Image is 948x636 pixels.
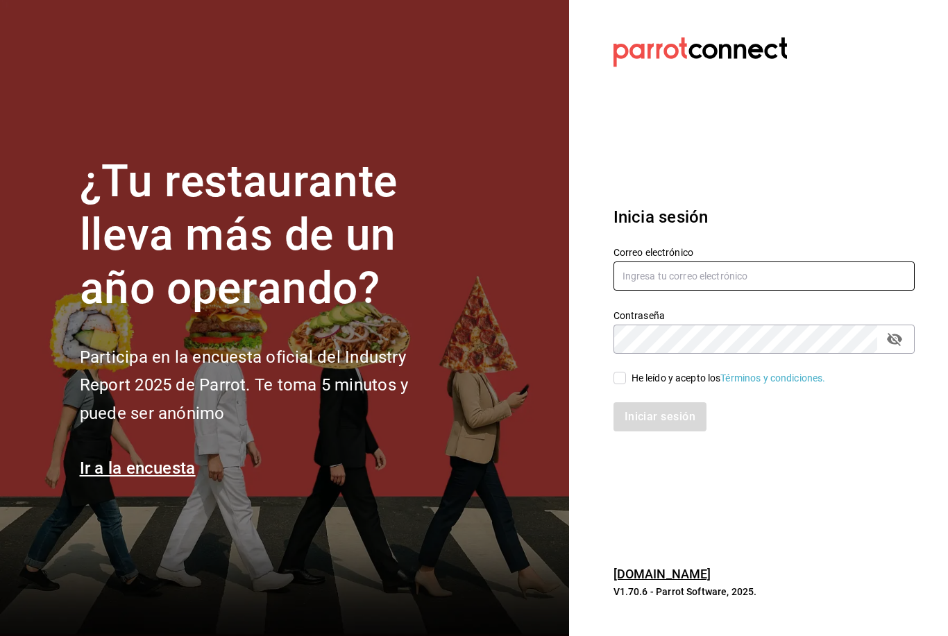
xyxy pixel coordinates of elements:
input: Ingresa tu correo electrónico [613,261,915,291]
a: [DOMAIN_NAME] [613,567,711,581]
h3: Inicia sesión [613,205,915,230]
button: passwordField [883,327,906,351]
h2: Participa en la encuesta oficial del Industry Report 2025 de Parrot. Te toma 5 minutos y puede se... [80,343,455,428]
p: V1.70.6 - Parrot Software, 2025. [613,585,915,599]
div: He leído y acepto los [632,371,826,386]
a: Ir a la encuesta [80,458,196,478]
a: Términos y condiciones. [720,372,825,384]
label: Correo electrónico [613,248,915,257]
h1: ¿Tu restaurante lleva más de un año operando? [80,155,455,315]
label: Contraseña [613,311,915,320]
